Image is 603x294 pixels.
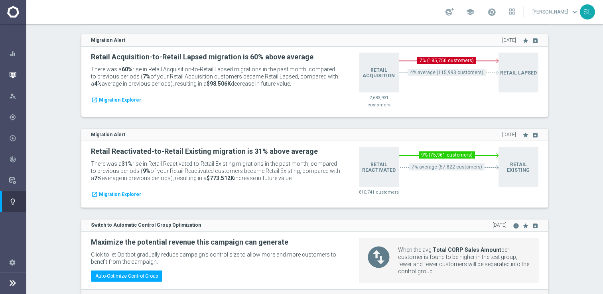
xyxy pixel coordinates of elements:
[9,114,16,121] i: gps_fixed
[433,247,501,253] b: Total CORP Sales Amount
[91,52,341,62] h2: Retail Acquisition-to-Retail Lapsed migration is 60% above average
[9,156,26,163] button: track_changes Analyze
[502,37,516,44] span: [DATE]
[143,73,150,80] b: 7%
[499,162,538,173] h4: Retail Existing
[4,252,21,273] div: Settings
[530,219,538,229] button: archive
[522,34,529,44] button: star
[9,43,26,64] div: Dashboard
[91,237,341,247] h2: Maximize the potential revenue this campaign can generate
[91,97,98,104] i: launch
[122,66,132,73] b: 60%
[99,191,141,198] span: Migration Explorer
[91,251,341,265] p: Click to let Opitbot gradually reduce campaign’s control size to allow more and more customers to...
[532,37,538,44] i: archive
[91,222,201,228] strong: Switch to Automatic Control Group Optimization
[530,34,538,44] button: archive
[9,92,16,100] i: person_search
[522,132,529,138] i: star
[9,198,26,205] button: lightbulb Optibot
[91,160,341,182] p: There was a rise in Retail Reactivated-to-Retail Existing migrations in the past month, compared ...
[513,219,519,229] button: info
[520,219,529,229] button: star
[207,80,231,87] b: $98.506K
[91,191,98,198] i: launch
[143,168,150,174] b: 9%
[580,4,595,20] div: SL
[9,72,26,78] button: Mission Control
[366,244,398,277] i: swap_vert_circle
[91,147,341,156] h2: Retail Reactivated-to-Retail Existing migration is 31% above average
[9,135,16,142] i: play_circle_outline
[9,51,26,57] button: equalizer Dashboard
[398,246,532,275] p: When the avg. per customer is found to be higher in the test group, fewer and fewer customers wil...
[9,156,26,163] div: Analyze
[9,191,26,212] div: Optibot
[499,70,538,76] h4: Retail Lapsed
[409,163,485,171] p: 7% average (57,822 customers)
[502,131,516,138] span: [DATE]
[9,114,26,120] button: gps_fixed Plan
[359,94,399,109] p: 2,683,931 customers
[530,128,538,138] button: archive
[9,114,26,121] div: Plan
[9,177,26,184] button: Data Studio
[94,175,102,181] b: 7%
[9,259,16,266] i: settings
[513,223,519,229] i: info
[522,37,529,44] i: star
[493,222,506,229] span: [DATE]
[532,6,580,18] a: [PERSON_NAME]keyboard_arrow_down
[532,132,538,138] i: archive
[91,37,125,43] strong: Migration Alert
[9,50,16,57] i: equalizer
[9,64,26,85] div: Mission Control
[417,57,476,64] p: 7% (185,750 customers)
[522,223,529,229] i: star
[9,156,16,163] i: track_changes
[9,93,26,99] button: person_search Explore
[207,175,234,181] b: $773.512K
[91,66,341,87] p: There was a rise in Retail Acquisition-to-Retail Lapsed migrations in the past month, compared to...
[419,151,475,159] p: 9% (75,961 customers)
[9,135,26,141] button: play_circle_outline Execute
[532,223,538,229] i: archive
[122,161,132,167] b: 31%
[570,8,579,16] span: keyboard_arrow_down
[359,162,399,173] h4: Retail Reactivated
[9,92,26,100] div: Explore
[359,67,399,78] h4: Retail Acquisition
[99,97,141,104] span: Migration Explorer
[408,69,486,76] p: 4% average (115,993 customers)
[466,8,475,16] span: school
[9,198,16,205] i: lightbulb
[94,80,102,87] b: 4%
[522,128,529,138] button: star
[91,132,125,137] strong: Migration Alert
[359,189,399,196] p: 810,741 customers
[91,270,162,282] button: Auto-Optimize Control Group
[9,135,26,142] div: Execute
